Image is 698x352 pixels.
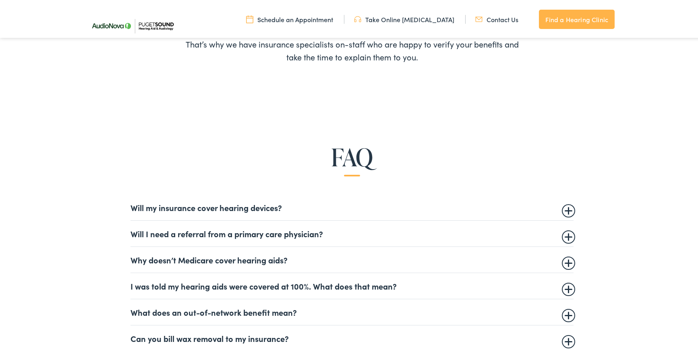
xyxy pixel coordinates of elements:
[354,13,361,22] img: utility icon
[130,332,574,342] summary: Can you bill wax removal to my insurance?
[130,306,574,315] summary: What does an out-of-network benefit mean?
[130,227,574,237] summary: Will I need a referral from a primary care physician?
[475,13,518,22] a: Contact Us
[246,13,333,22] a: Schedule an Appointment
[246,13,253,22] img: utility icon
[539,8,615,27] a: Find a Hearing Clinic
[130,253,574,263] summary: Why doesn’t Medicare cover hearing aids?
[475,13,483,22] img: utility icon
[130,280,574,289] summary: I was told my hearing aids were covered at 100%. What does that mean?
[130,201,574,211] summary: Will my insurance cover hearing devices?
[354,13,454,22] a: Take Online [MEDICAL_DATA]
[28,142,676,169] h2: FAQ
